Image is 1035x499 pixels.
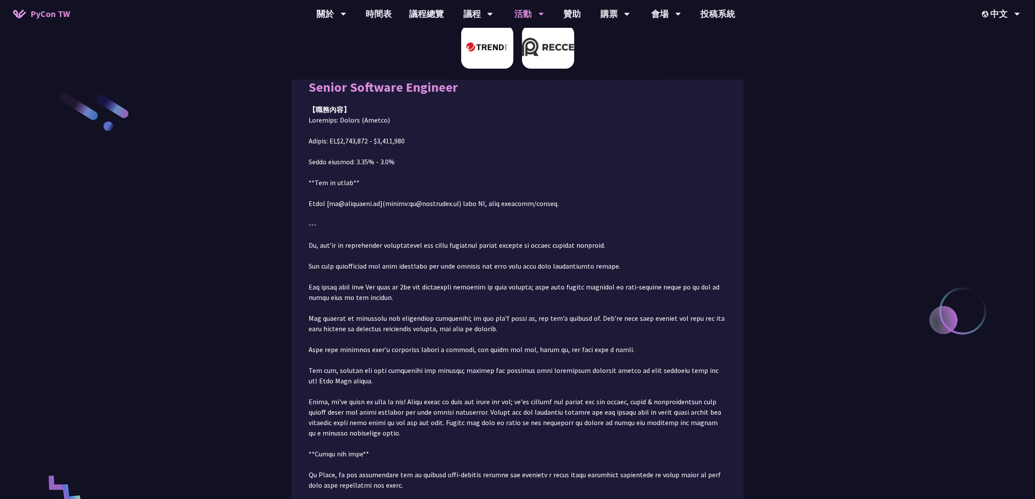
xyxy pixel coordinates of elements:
img: Home icon of PyCon TW 2025 [13,10,26,18]
a: PyCon TW [4,3,79,25]
img: 趨勢科技 Trend Micro [461,25,513,69]
img: Locale Icon [982,11,991,17]
div: 【職務內容】 [309,104,726,115]
img: Recce | join us [522,25,574,69]
span: PyCon TW [30,7,70,20]
div: Senior Software Engineer [309,78,726,96]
